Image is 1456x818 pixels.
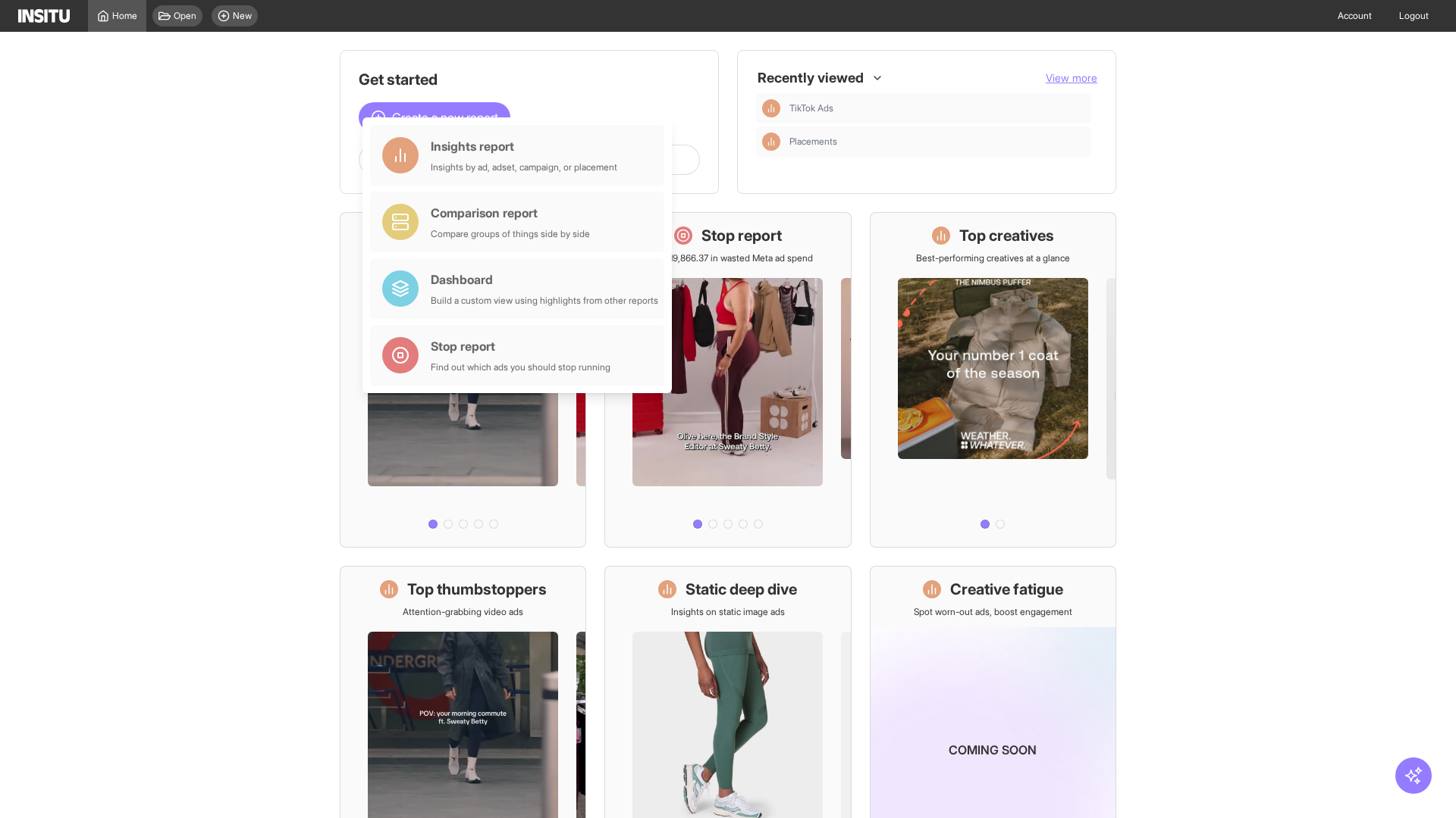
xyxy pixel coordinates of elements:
[789,136,1085,148] span: Placements
[392,108,498,126] span: Create a new report
[671,606,785,618] p: Insights on static image ads
[431,337,610,355] div: Stop report
[1046,71,1097,84] span: View more
[789,136,837,148] span: Placements
[403,606,523,618] p: Attention-grabbing video ads
[762,99,780,117] div: Insights
[701,225,782,246] h1: Stop report
[431,295,658,307] div: Build a custom view using highlights from other reports
[789,102,833,114] span: TikTok Ads
[112,10,137,22] span: Home
[686,579,797,600] h1: Static deep dive
[642,252,813,264] p: Save £19,866.37 in wasted Meta ad spend
[604,212,851,548] a: Stop reportSave £19,866.37 in wasted Meta ad spend
[431,361,610,373] div: Find out which ads you should stop running
[431,137,617,155] div: Insights report
[789,102,1085,114] span: TikTok Ads
[431,161,617,173] div: Insights by ad, adset, campaign, or placement
[431,270,658,289] div: Dashboard
[359,69,700,90] h1: Get started
[18,9,70,23] img: Logo
[340,212,586,548] a: What's live nowSee all active ads instantly
[762,133,780,151] div: Insights
[1046,70,1097,86] button: View more
[233,10,252,22] span: New
[174,10,196,22] span: Open
[431,228,590,240] div: Compare groups of things side by side
[916,252,1070,264] p: Best-performing creatives at a glance
[431,204,590,222] div: Comparison report
[870,212,1116,548] a: Top creativesBest-performing creatives at a glance
[407,579,547,600] h1: Top thumbstoppers
[359,102,510,133] button: Create a new report
[959,225,1054,246] h1: Top creatives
